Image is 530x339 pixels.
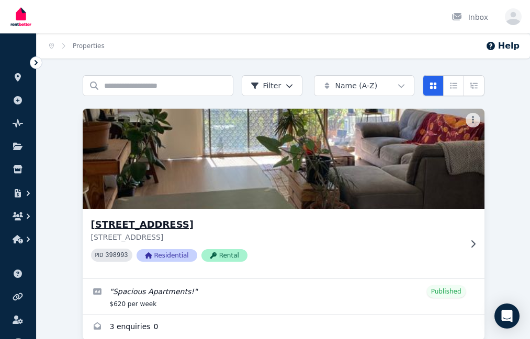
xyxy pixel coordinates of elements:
span: Residential [137,249,197,262]
button: Expanded list view [464,75,484,96]
button: Help [486,40,520,52]
div: Inbox [452,12,488,22]
span: Filter [251,80,281,91]
code: 398993 [105,252,128,259]
button: Name (A-Z) [314,75,414,96]
div: Open Intercom Messenger [494,303,520,329]
button: Compact list view [443,75,464,96]
button: Filter [242,75,303,96]
small: PID [95,252,104,258]
span: Rental [201,249,247,262]
a: Edit listing: Spacious Apartments! [83,279,484,314]
img: 7/28 Primrose St, Sherwood [72,106,494,212]
button: Card view [423,75,444,96]
p: [STREET_ADDRESS] [91,232,461,242]
nav: Breadcrumb [37,33,117,59]
img: RentBetter [8,4,33,30]
a: Properties [73,42,105,50]
span: Name (A-Z) [335,80,378,91]
div: View options [423,75,484,96]
button: More options [466,113,480,127]
h3: [STREET_ADDRESS] [91,217,461,232]
a: 7/28 Primrose St, Sherwood[STREET_ADDRESS][STREET_ADDRESS]PID 398993ResidentialRental [83,109,484,278]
